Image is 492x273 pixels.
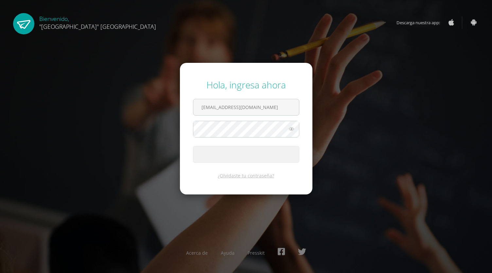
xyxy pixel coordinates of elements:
[186,250,208,256] a: Acerca de
[396,16,447,29] span: Descarga nuestra app:
[218,173,274,179] a: ¿Olvidaste tu contraseña?
[193,146,299,163] button: Ingresar
[39,13,156,30] div: Bienvenido,
[193,79,299,91] div: Hola, ingresa ahora
[221,250,235,256] a: Ayuda
[39,23,156,30] span: "[GEOGRAPHIC_DATA]" [GEOGRAPHIC_DATA]
[248,250,265,256] a: Presskit
[193,99,299,115] input: Correo electrónico o usuario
